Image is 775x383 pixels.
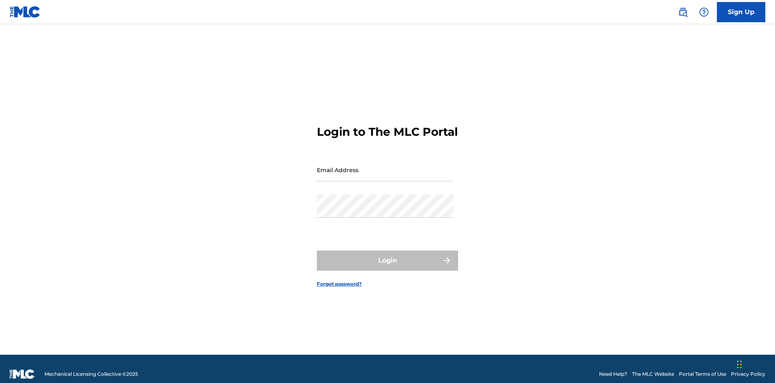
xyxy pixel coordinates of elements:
img: search [678,7,688,17]
span: Mechanical Licensing Collective © 2025 [44,370,138,378]
img: MLC Logo [10,6,41,18]
div: Help [696,4,712,20]
a: Sign Up [717,2,765,22]
a: Privacy Policy [731,370,765,378]
img: logo [10,369,35,379]
img: help [699,7,709,17]
a: Forgot password? [317,280,362,288]
a: Public Search [675,4,691,20]
iframe: Chat Widget [735,344,775,383]
div: Drag [737,352,742,377]
a: Need Help? [599,370,627,378]
a: Portal Terms of Use [679,370,726,378]
a: The MLC Website [632,370,674,378]
h3: Login to The MLC Portal [317,125,458,139]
